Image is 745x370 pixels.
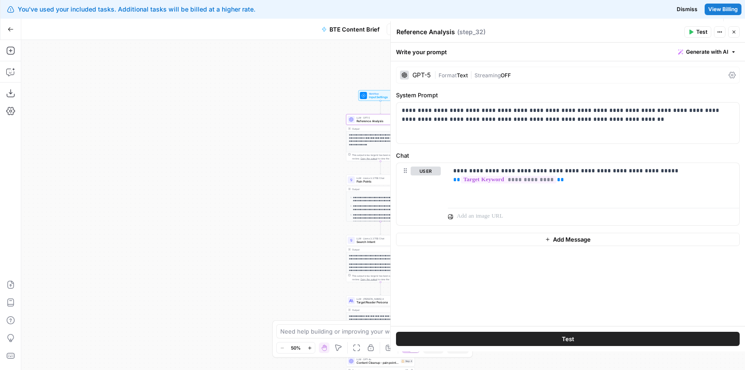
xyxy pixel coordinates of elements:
button: Test [684,26,711,38]
div: This output is too large & has been abbreviated for review. to view the full content. [352,274,413,281]
div: Step 4 [401,359,413,363]
span: BTE Content Brief [329,25,380,34]
a: View Billing [705,4,741,15]
div: Output [352,187,403,191]
span: | [468,70,474,79]
span: Input Settings [369,95,391,99]
div: GPT-5 [412,72,431,78]
textarea: Reference Analysis [396,28,455,36]
span: Target Reader Persona [357,300,403,305]
span: Search Intent [357,240,403,244]
div: You've used your included tasks. Additional tasks will be billed at a higher rate. [7,5,463,14]
button: BTE Content Brief [316,22,385,36]
button: Add Message [396,233,740,246]
span: | [434,70,439,79]
button: user [411,167,441,175]
span: LLM · [PERSON_NAME] 4 [357,297,403,301]
span: Pain Points [357,179,403,184]
span: Generate with AI [686,48,728,56]
span: Copy the output [361,157,377,160]
span: LLM · GPT-5 [357,116,401,119]
span: Reference Analysis [357,119,401,123]
g: Edge from step_2 to step_3 [380,282,381,295]
label: System Prompt [396,91,740,99]
span: LLM · Llama 3.3 70B Chat [357,176,403,180]
span: Dismiss [677,5,698,13]
span: Copy the output [361,278,377,281]
span: Content Cleanup - pain points and search intent [357,361,399,365]
span: 50% [291,344,301,351]
label: Chat [396,151,740,160]
button: Generate with AI [674,46,740,58]
g: Edge from step_32 to step_1 [380,161,381,174]
div: Output [352,248,403,251]
span: Text [457,72,468,79]
span: ( step_32 ) [457,28,486,36]
span: Format [439,72,457,79]
div: WorkflowInput SettingsInputs [346,90,415,101]
button: Test [396,332,740,346]
span: OFF [501,72,511,79]
span: Test [696,28,707,36]
g: Edge from start to step_32 [380,101,381,114]
span: Workflow [369,92,391,95]
g: Edge from step_1 to step_2 [380,222,381,235]
div: Write your prompt [391,43,745,61]
span: LLM · Llama 3.3 70B Chat [357,237,403,240]
span: LLM · GPT-4o [357,358,399,361]
span: Add Message [553,235,591,244]
span: Test [562,334,574,343]
span: View Billing [708,5,738,13]
div: This output is too large & has been abbreviated for review. to view the full content. [352,153,413,160]
button: Dismiss [673,4,701,15]
div: Output [352,308,403,312]
span: Streaming [474,72,501,79]
div: Output [352,127,403,131]
div: user [396,163,441,225]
